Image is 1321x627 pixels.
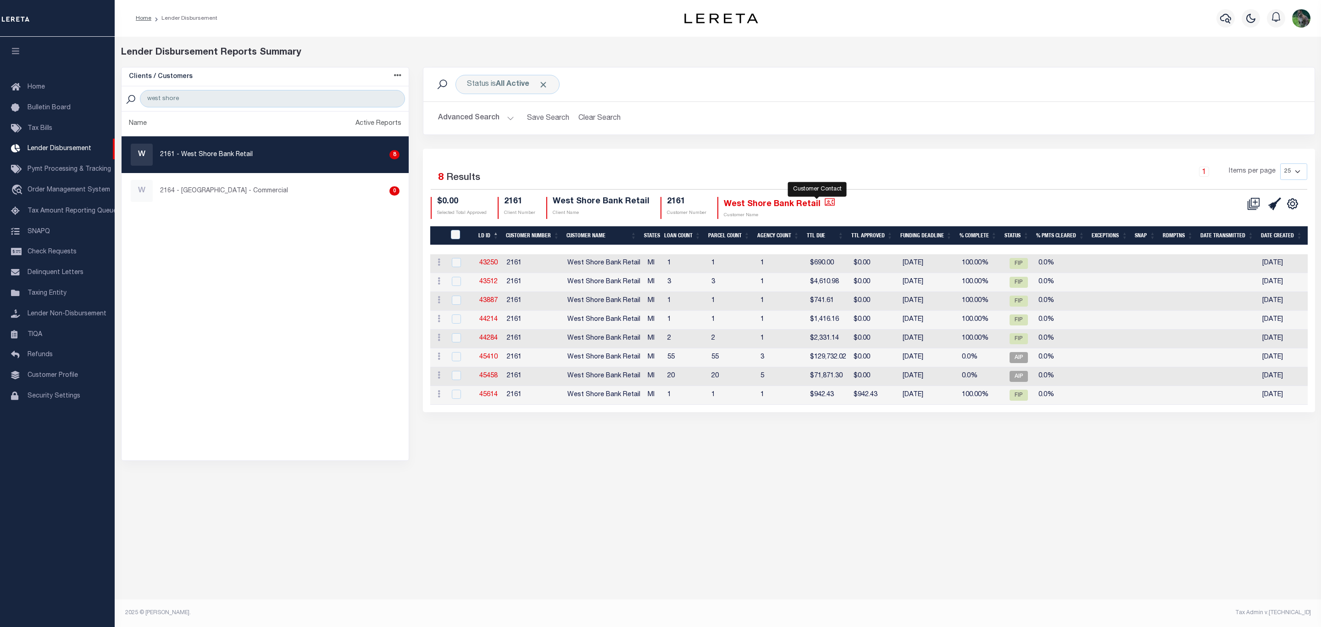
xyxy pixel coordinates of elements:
input: Search Customer [140,90,405,107]
td: $0.00 [850,311,899,330]
div: Active Reports [355,119,401,129]
span: Lender Disbursement [28,146,91,152]
td: 100.00% [958,386,1003,405]
td: [DATE] [1259,330,1307,348]
td: [DATE] [1259,367,1307,386]
td: [DATE] [1259,273,1307,292]
span: Home [28,84,45,90]
a: 45458 [479,373,498,379]
td: 2161 [503,348,564,367]
img: logo-dark.svg [684,13,758,23]
a: 1 [1199,167,1209,177]
td: MI [644,292,664,311]
th: Date Created: activate to sort column ascending [1257,226,1306,245]
h5: Clients / Customers [129,73,193,81]
td: 1 [757,273,806,292]
a: 45410 [479,354,498,360]
td: West Shore Bank Retail [564,330,644,348]
td: [DATE] [1259,386,1307,405]
div: 0 [389,186,399,196]
td: $1,416.16 [806,311,850,330]
h4: West Shore Bank Retail [724,197,835,209]
td: $0.00 [850,348,899,367]
td: 55 [708,348,757,367]
td: [DATE] [899,386,958,405]
span: FIP [1010,277,1028,288]
th: Agency Count: activate to sort column ascending [754,226,803,245]
span: FIP [1010,314,1028,325]
td: 0.0% [1035,330,1090,348]
td: $741.61 [806,292,850,311]
td: $942.43 [850,386,899,405]
a: 44214 [479,316,498,323]
td: 0.0% [1035,292,1090,311]
a: 45614 [479,392,498,398]
td: $690.00 [806,254,850,273]
td: $71,871.30 [806,367,850,386]
button: Advanced Search [438,109,514,127]
td: 1 [757,386,806,405]
h4: 2161 [504,197,535,207]
span: AIP [1010,371,1028,382]
td: 0.0% [1035,386,1090,405]
span: FIP [1010,333,1028,344]
span: Bulletin Board [28,105,71,111]
td: 2161 [503,292,564,311]
span: FIP [1010,296,1028,307]
span: Pymt Processing & Tracking [28,166,111,173]
td: $129,732.02 [806,348,850,367]
td: 1 [708,254,757,273]
span: FIP [1010,390,1028,401]
div: W [131,180,153,202]
th: LDID [445,226,475,245]
h4: West Shore Bank Retail [553,197,649,207]
span: Check Requests [28,249,77,255]
td: 100.00% [958,273,1003,292]
td: 3 [757,348,806,367]
td: 1 [664,254,708,273]
td: [DATE] [899,330,958,348]
td: 100.00% [958,254,1003,273]
td: 100.00% [958,292,1003,311]
td: MI [644,254,664,273]
span: Taxing Entity [28,290,67,297]
td: MI [644,386,664,405]
th: % Pmts Cleared: activate to sort column ascending [1032,226,1088,245]
td: MI [644,273,664,292]
td: 1 [664,292,708,311]
td: [DATE] [899,348,958,367]
td: 2 [664,330,708,348]
td: 20 [664,367,708,386]
span: Lender Non-Disbursement [28,311,106,317]
h4: $0.00 [437,197,487,207]
th: Customer Name: activate to sort column ascending [563,226,640,245]
th: Customer Number: activate to sort column ascending [502,226,563,245]
td: 3 [708,273,757,292]
th: Date Transmitted: activate to sort column ascending [1197,226,1257,245]
td: $0.00 [850,367,899,386]
th: SNAP: activate to sort column ascending [1131,226,1159,245]
td: $2,331.14 [806,330,850,348]
div: 8 [389,150,399,159]
td: 3 [664,273,708,292]
span: Refunds [28,352,53,358]
td: 0.0% [1035,348,1090,367]
td: 2161 [503,367,564,386]
td: [DATE] [1259,348,1307,367]
p: Customer Number [667,210,706,217]
span: AIP [1010,352,1028,363]
td: 5 [757,367,806,386]
th: Loan Count: activate to sort column ascending [660,226,705,245]
td: 2161 [503,273,564,292]
td: 0.0% [1035,254,1090,273]
p: 2161 - West Shore Bank Retail [160,150,253,160]
td: West Shore Bank Retail [564,292,644,311]
td: 55 [664,348,708,367]
td: 1 [708,311,757,330]
span: 8 [438,173,444,183]
th: Funding Deadline: activate to sort column ascending [897,226,956,245]
td: $942.43 [806,386,850,405]
td: [DATE] [899,292,958,311]
td: West Shore Bank Retail [564,273,644,292]
td: West Shore Bank Retail [564,254,644,273]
